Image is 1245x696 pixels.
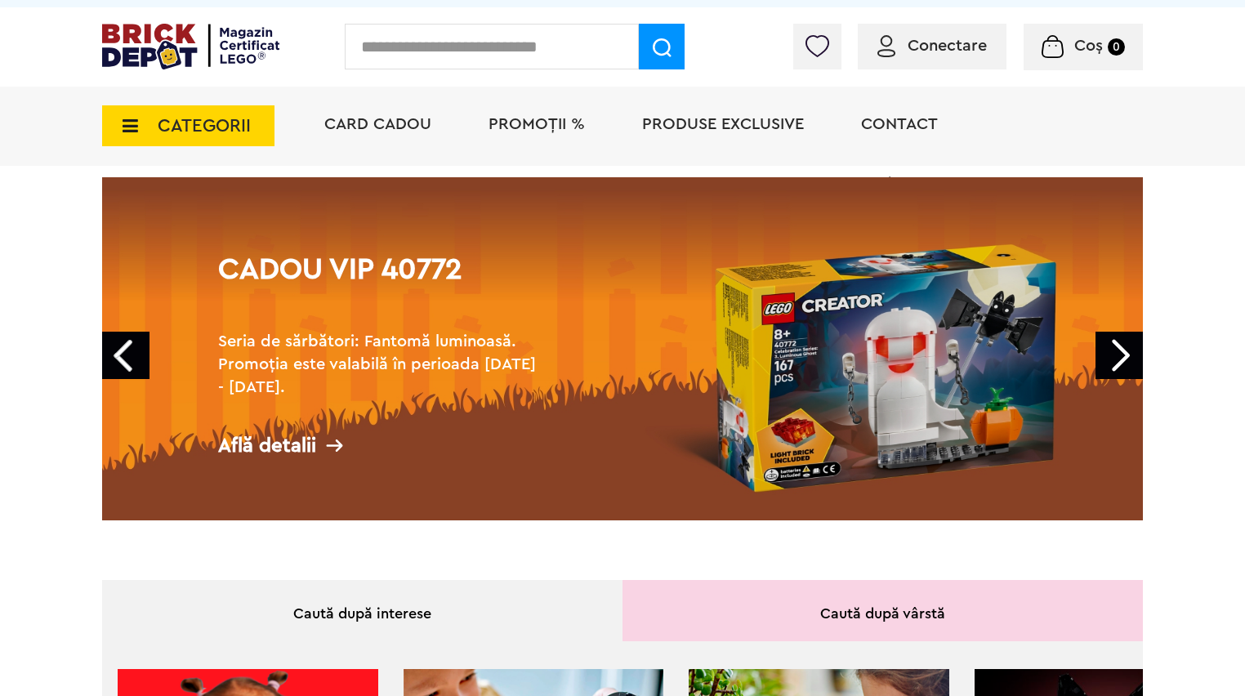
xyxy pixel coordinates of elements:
[642,116,804,132] a: Produse exclusive
[102,580,622,641] div: Caută după interese
[102,332,149,379] a: Prev
[877,38,987,54] a: Conectare
[908,38,987,54] span: Conectare
[158,117,251,135] span: CATEGORII
[489,116,585,132] a: PROMOȚII %
[622,580,1143,641] div: Caută după vârstă
[1096,332,1143,379] a: Next
[1074,38,1103,54] span: Coș
[218,330,545,399] h2: Seria de sărbători: Fantomă luminoasă. Promoția este valabilă în perioada [DATE] - [DATE].
[1108,38,1125,56] small: 0
[218,255,545,314] h1: Cadou VIP 40772
[861,116,938,132] a: Contact
[218,435,545,456] div: Află detalii
[102,177,1143,520] a: Cadou VIP 40772Seria de sărbători: Fantomă luminoasă. Promoția este valabilă în perioada [DATE] -...
[324,116,431,132] a: Card Cadou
